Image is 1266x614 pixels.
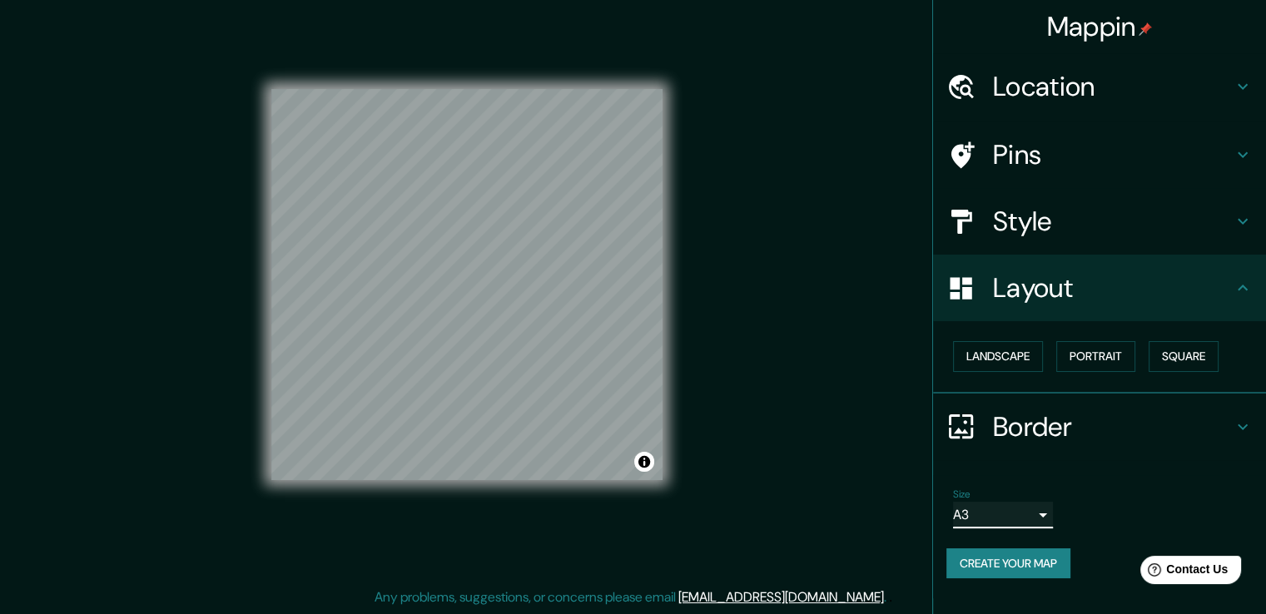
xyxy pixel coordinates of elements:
[1139,22,1152,36] img: pin-icon.png
[953,341,1043,372] button: Landscape
[993,138,1233,171] h4: Pins
[933,121,1266,188] div: Pins
[993,205,1233,238] h4: Style
[634,452,654,472] button: Toggle attribution
[933,188,1266,255] div: Style
[933,53,1266,120] div: Location
[953,502,1053,528] div: A3
[933,394,1266,460] div: Border
[1047,10,1153,43] h4: Mappin
[993,70,1233,103] h4: Location
[1056,341,1135,372] button: Portrait
[1149,341,1219,372] button: Square
[375,587,886,607] p: Any problems, suggestions, or concerns please email .
[946,548,1070,579] button: Create your map
[953,487,971,501] label: Size
[993,271,1233,305] h4: Layout
[1118,549,1248,596] iframe: Help widget launcher
[889,587,892,607] div: .
[993,410,1233,443] h4: Border
[886,587,889,607] div: .
[678,588,884,606] a: [EMAIL_ADDRESS][DOMAIN_NAME]
[271,89,663,480] canvas: Map
[933,255,1266,321] div: Layout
